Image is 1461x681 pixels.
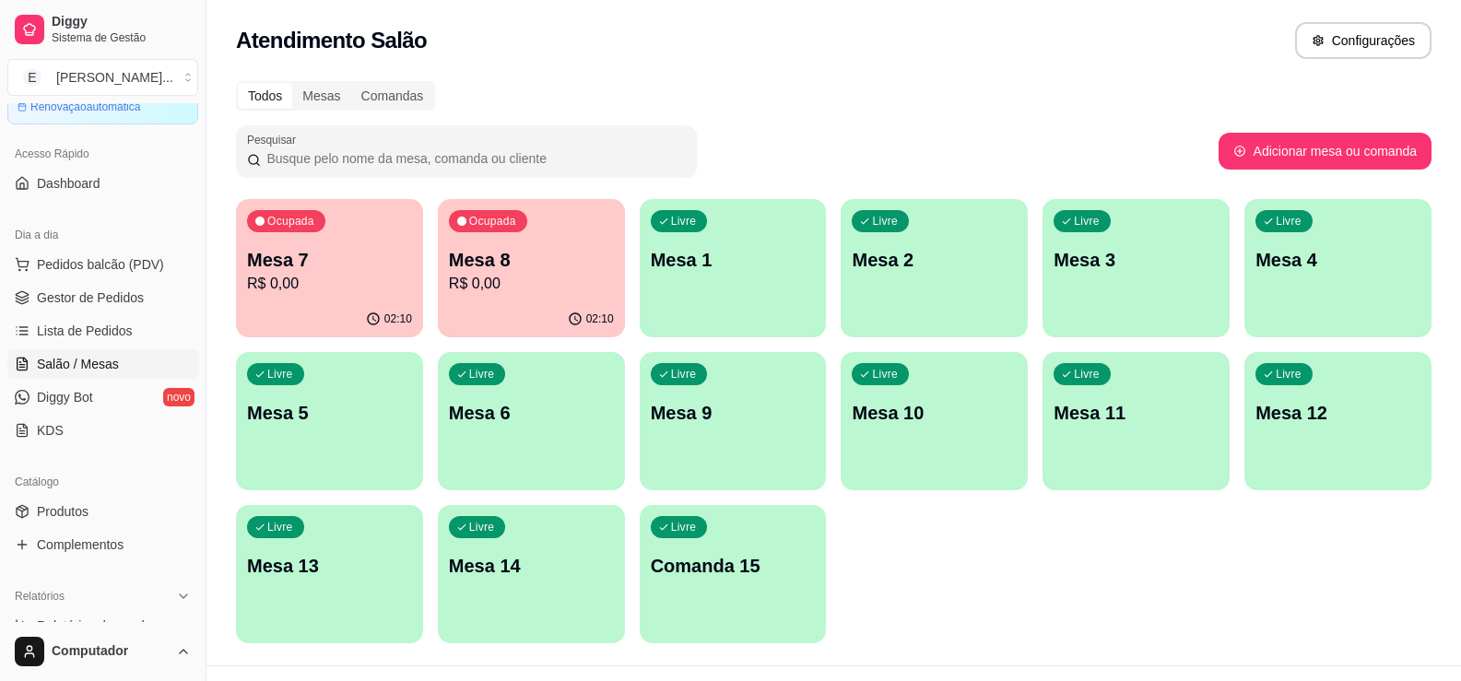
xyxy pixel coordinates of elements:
[7,467,198,497] div: Catálogo
[651,553,816,579] p: Comanda 15
[7,629,198,674] button: Computador
[640,199,827,337] button: LivreMesa 1
[7,59,198,96] button: Select a team
[23,68,41,87] span: E
[267,520,293,534] p: Livre
[52,643,169,660] span: Computador
[37,355,119,373] span: Salão / Mesas
[7,349,198,379] a: Salão / Mesas
[1043,352,1230,490] button: LivreMesa 11
[1043,199,1230,337] button: LivreMesa 3
[292,83,350,109] div: Mesas
[449,400,614,426] p: Mesa 6
[7,169,198,198] a: Dashboard
[236,352,423,490] button: LivreMesa 5
[236,505,423,643] button: LivreMesa 13
[261,149,686,168] input: Pesquisar
[651,247,816,273] p: Mesa 1
[1244,352,1432,490] button: LivreMesa 12
[7,416,198,445] a: KDS
[872,367,898,382] p: Livre
[267,367,293,382] p: Livre
[52,30,191,45] span: Sistema de Gestão
[247,132,302,147] label: Pesquisar
[351,83,434,109] div: Comandas
[247,273,412,295] p: R$ 0,00
[586,311,614,326] p: 02:10
[52,14,191,30] span: Diggy
[15,589,65,604] span: Relatórios
[438,505,625,643] button: LivreMesa 14
[37,535,124,554] span: Complementos
[1054,400,1219,426] p: Mesa 11
[841,199,1028,337] button: LivreMesa 2
[247,400,412,426] p: Mesa 5
[37,255,164,274] span: Pedidos balcão (PDV)
[1054,247,1219,273] p: Mesa 3
[640,352,827,490] button: LivreMesa 9
[267,214,314,229] p: Ocupada
[671,214,697,229] p: Livre
[1074,367,1100,382] p: Livre
[1276,367,1302,382] p: Livre
[7,283,198,312] a: Gestor de Pedidos
[469,520,495,534] p: Livre
[37,502,88,521] span: Produtos
[671,367,697,382] p: Livre
[841,352,1028,490] button: LivreMesa 10
[7,382,198,412] a: Diggy Botnovo
[449,553,614,579] p: Mesa 14
[449,273,614,295] p: R$ 0,00
[247,553,412,579] p: Mesa 13
[247,247,412,273] p: Mesa 7
[438,199,625,337] button: OcupadaMesa 8R$ 0,0002:10
[37,421,64,440] span: KDS
[56,68,173,87] div: [PERSON_NAME] ...
[1295,22,1432,59] button: Configurações
[37,616,159,635] span: Relatórios de vendas
[1276,214,1302,229] p: Livre
[7,611,198,640] a: Relatórios de vendas
[7,530,198,559] a: Complementos
[37,322,133,340] span: Lista de Pedidos
[671,520,697,534] p: Livre
[1244,199,1432,337] button: LivreMesa 4
[1255,247,1420,273] p: Mesa 4
[469,367,495,382] p: Livre
[469,214,516,229] p: Ocupada
[30,100,140,114] article: Renovação automática
[7,316,198,346] a: Lista de Pedidos
[37,288,144,307] span: Gestor de Pedidos
[7,497,198,526] a: Produtos
[872,214,898,229] p: Livre
[7,220,198,250] div: Dia a dia
[37,388,93,406] span: Diggy Bot
[1219,133,1432,170] button: Adicionar mesa ou comanda
[7,139,198,169] div: Acesso Rápido
[236,199,423,337] button: OcupadaMesa 7R$ 0,0002:10
[238,83,292,109] div: Todos
[236,26,427,55] h2: Atendimento Salão
[651,400,816,426] p: Mesa 9
[7,250,198,279] button: Pedidos balcão (PDV)
[852,400,1017,426] p: Mesa 10
[640,505,827,643] button: LivreComanda 15
[7,7,198,52] a: DiggySistema de Gestão
[449,247,614,273] p: Mesa 8
[1074,214,1100,229] p: Livre
[1255,400,1420,426] p: Mesa 12
[37,174,100,193] span: Dashboard
[384,311,412,326] p: 02:10
[852,247,1017,273] p: Mesa 2
[438,352,625,490] button: LivreMesa 6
